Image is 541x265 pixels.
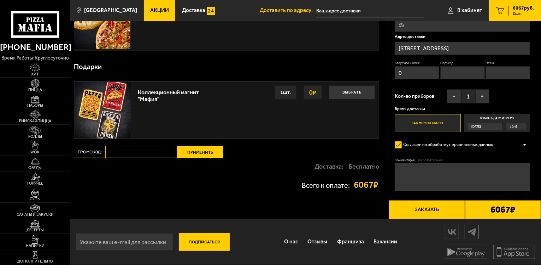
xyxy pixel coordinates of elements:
span: 1 [461,89,475,103]
p: Адрес доставки [395,35,530,39]
a: Коллекционный магнит "Мафия"Выбрать0₽1шт. [74,81,379,138]
span: В кабинет [457,8,482,13]
label: Подъезд [440,61,485,65]
span: Доставка [182,8,205,13]
span: 10:45 [510,123,518,130]
a: Вакансии [369,233,402,251]
button: Заказать [389,200,465,219]
a: Франшиза [332,233,369,251]
strong: 0 ₽ [307,86,318,99]
p: Всего к оплате: [302,182,350,189]
span: (необязательно) [418,158,443,162]
label: Комментарий [395,158,530,162]
button: − [447,89,461,103]
a: Отзывы [303,233,333,251]
label: Как можно скорее [395,114,461,132]
img: 15daf4d41897b9f0e9f617042186c801.svg [207,7,215,15]
div: Коллекционный магнит "Мафия" [138,85,200,102]
p: Доставка: [314,163,343,170]
div: 1 шт. [275,85,296,100]
label: Согласен на обработку персональных данных [395,139,499,151]
input: Ваш адрес доставки [316,4,424,17]
label: Выбрать дату и время [464,114,530,132]
img: vk [445,226,459,238]
span: Кол-во приборов [395,94,434,99]
h3: Подарки [74,63,102,71]
button: Выбрать [329,85,375,100]
span: Доставить по адресу: [260,8,316,13]
button: + [475,89,489,103]
a: О нас [279,233,303,251]
input: Укажите ваш e-mail для рассылки [76,233,173,251]
label: Квартира / офис [395,61,439,65]
label: Промокод: [74,146,106,158]
button: Применить [177,146,223,158]
p: Время доставки [395,107,530,111]
img: tg [465,226,478,238]
span: 2 шт. [513,11,534,16]
b: 6067 ₽ [490,205,515,214]
span: Акции [150,8,169,13]
button: Подписаться [179,233,230,251]
label: Этаж [486,61,530,65]
span: 6067 руб. [513,6,534,11]
strong: Бесплатно [349,163,379,170]
span: [DATE] [471,123,481,130]
span: [GEOGRAPHIC_DATA] [84,8,137,13]
input: @ [395,19,530,32]
strong: 6067 ₽ [354,180,380,190]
